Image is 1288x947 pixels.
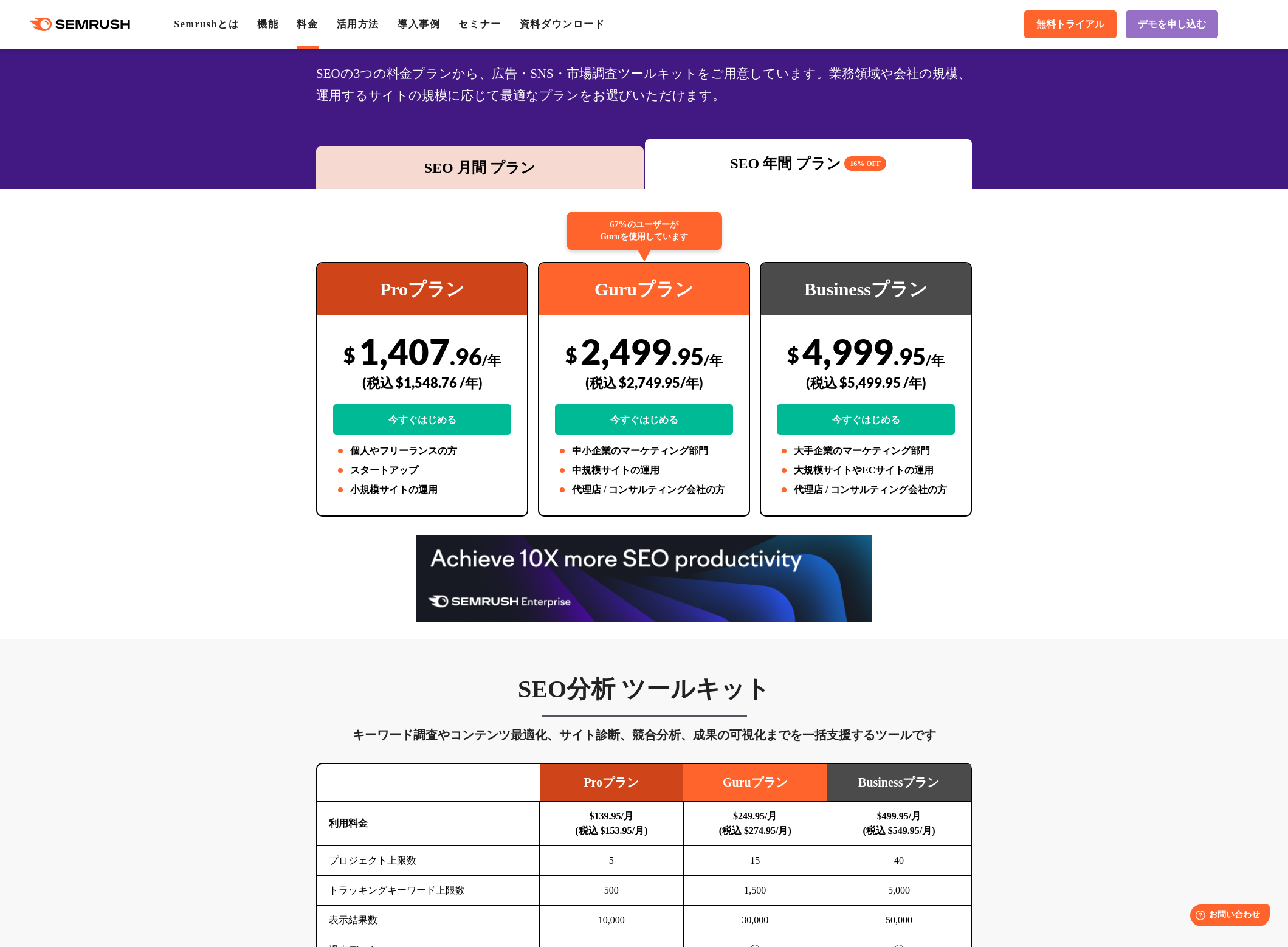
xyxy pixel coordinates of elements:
div: (税込 $5,499.95 /年) [777,361,955,404]
li: 中小企業のマーケティング部門 [555,444,733,458]
td: 50,000 [827,906,971,935]
iframe: Help widget launcher [1180,900,1275,934]
td: 15 [683,846,827,876]
span: /年 [704,352,723,368]
b: $139.95/月 (税込 $153.95/月) [575,811,647,836]
a: Semrushとは [174,19,239,29]
div: 2,499 [555,330,733,435]
div: 67%のユーザーが Guruを使用しています [567,212,722,250]
div: SEOの3つの料金プランから、広告・SNS・市場調査ツールキットをご用意しています。業務領域や会社の規模、運用するサイトの規模に応じて最適なプランをお選びいただけます。 [316,63,972,106]
td: 10,000 [540,906,684,935]
a: 機能 [257,19,278,29]
div: (税込 $2,749.95/年) [555,361,733,404]
span: .95 [672,342,704,370]
span: /年 [482,352,501,368]
td: Businessプラン [827,764,971,802]
b: 利用料金 [329,818,368,828]
div: 1,407 [333,330,511,435]
td: Proプラン [540,764,684,802]
td: プロジェクト上限数 [317,846,540,876]
td: 1,500 [683,876,827,906]
span: 無料トライアル [1036,18,1104,31]
span: /年 [926,352,945,368]
a: 資料ダウンロード [520,19,605,29]
a: 今すぐはじめる [333,404,511,435]
h3: SEO分析 ツールキット [316,674,972,704]
td: 表示結果数 [317,906,540,935]
li: 代理店 / コンサルティング会社の方 [777,483,955,497]
li: 大規模サイトやECサイトの運用 [777,463,955,478]
a: 今すぐはじめる [777,404,955,435]
div: キーワード調査やコンテンツ最適化、サイト診断、競合分析、成果の可視化までを一括支援するツールです [316,725,972,745]
a: 導入事例 [398,19,440,29]
li: 小規模サイトの運用 [333,483,511,497]
div: Proプラン [317,263,527,315]
li: 代理店 / コンサルティング会社の方 [555,483,733,497]
a: 今すぐはじめる [555,404,733,435]
span: .96 [450,342,482,370]
span: $ [787,342,799,367]
b: $499.95/月 (税込 $549.95/月) [863,811,935,836]
span: $ [565,342,577,367]
td: 5 [540,846,684,876]
div: SEO 年間 プラン [651,153,966,174]
a: 料金 [297,19,318,29]
div: (税込 $1,548.76 /年) [333,361,511,404]
td: 30,000 [683,906,827,935]
a: デモを申し込む [1126,10,1218,38]
div: SEO 月間 プラン [322,157,638,179]
div: Guruプラン [539,263,749,315]
a: セミナー [458,19,501,29]
li: 個人やフリーランスの方 [333,444,511,458]
td: トラッキングキーワード上限数 [317,876,540,906]
li: スタートアップ [333,463,511,478]
li: 大手企業のマーケティング部門 [777,444,955,458]
span: 16% OFF [844,156,886,171]
td: Guruプラン [683,764,827,802]
td: 500 [540,876,684,906]
td: 40 [827,846,971,876]
span: デモを申し込む [1138,18,1206,31]
a: 無料トライアル [1024,10,1117,38]
li: 中規模サイトの運用 [555,463,733,478]
span: $ [343,342,356,367]
span: .95 [894,342,926,370]
b: $249.95/月 (税込 $274.95/月) [719,811,791,836]
a: 活用方法 [337,19,379,29]
div: Businessプラン [761,263,971,315]
td: 5,000 [827,876,971,906]
div: 4,999 [777,330,955,435]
